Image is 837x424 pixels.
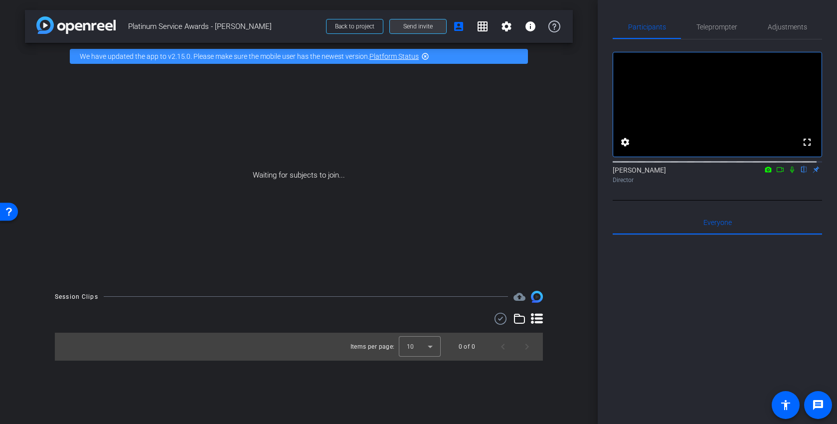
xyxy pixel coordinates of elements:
[128,16,320,36] span: Platinum Service Awards - [PERSON_NAME]
[613,176,822,185] div: Director
[531,291,543,303] img: Session clips
[350,342,395,352] div: Items per page:
[613,165,822,185] div: [PERSON_NAME]
[524,20,536,32] mat-icon: info
[812,399,824,411] mat-icon: message
[453,20,465,32] mat-icon: account_box
[459,342,475,352] div: 0 of 0
[477,20,489,32] mat-icon: grid_on
[389,19,447,34] button: Send invite
[36,16,116,34] img: app-logo
[501,20,512,32] mat-icon: settings
[421,52,429,60] mat-icon: highlight_off
[25,70,573,281] div: Waiting for subjects to join...
[696,23,737,30] span: Teleprompter
[801,136,813,148] mat-icon: fullscreen
[703,219,732,226] span: Everyone
[515,335,539,359] button: Next page
[55,292,98,302] div: Session Clips
[491,335,515,359] button: Previous page
[369,52,419,60] a: Platform Status
[628,23,666,30] span: Participants
[513,291,525,303] span: Destinations for your clips
[513,291,525,303] mat-icon: cloud_upload
[780,399,792,411] mat-icon: accessibility
[326,19,383,34] button: Back to project
[798,165,810,174] mat-icon: flip
[619,136,631,148] mat-icon: settings
[768,23,807,30] span: Adjustments
[403,22,433,30] span: Send invite
[335,23,374,30] span: Back to project
[70,49,528,64] div: We have updated the app to v2.15.0. Please make sure the mobile user has the newest version.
